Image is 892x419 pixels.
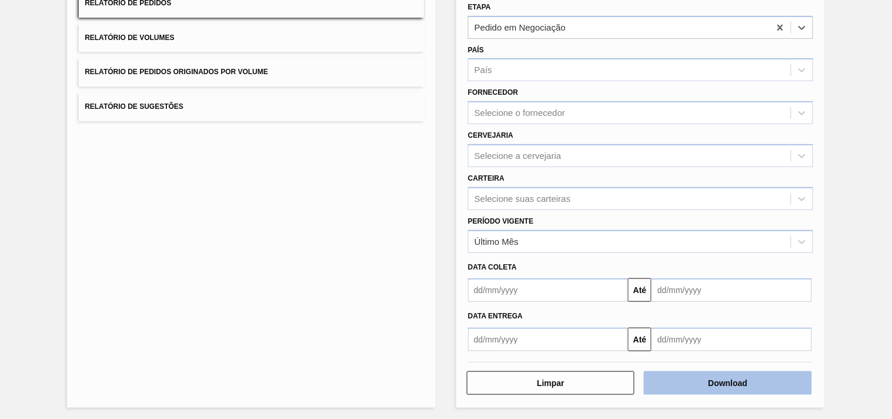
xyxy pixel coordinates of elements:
input: dd/mm/yyyy [468,328,628,351]
button: Até [628,278,652,302]
input: dd/mm/yyyy [652,328,811,351]
button: Relatório de Volumes [79,24,424,52]
label: Fornecedor [468,88,518,97]
input: dd/mm/yyyy [652,278,811,302]
button: Relatório de Sugestões [79,92,424,121]
span: Data coleta [468,263,517,271]
label: Carteira [468,174,505,182]
button: Relatório de Pedidos Originados por Volume [79,58,424,87]
div: Pedido em Negociação [475,22,566,32]
span: Relatório de Pedidos Originados por Volume [85,68,268,76]
label: País [468,46,484,54]
span: Relatório de Sugestões [85,102,183,111]
div: Último Mês [475,237,519,247]
button: Download [644,371,811,395]
div: País [475,65,492,75]
div: Selecione o fornecedor [475,108,565,118]
label: Etapa [468,3,491,11]
button: Até [628,328,652,351]
label: Período Vigente [468,217,533,225]
button: Limpar [467,371,634,395]
label: Cervejaria [468,131,513,139]
div: Selecione a cervejaria [475,151,562,161]
span: Data entrega [468,312,523,320]
span: Relatório de Volumes [85,34,174,42]
div: Selecione suas carteiras [475,194,570,204]
input: dd/mm/yyyy [468,278,628,302]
